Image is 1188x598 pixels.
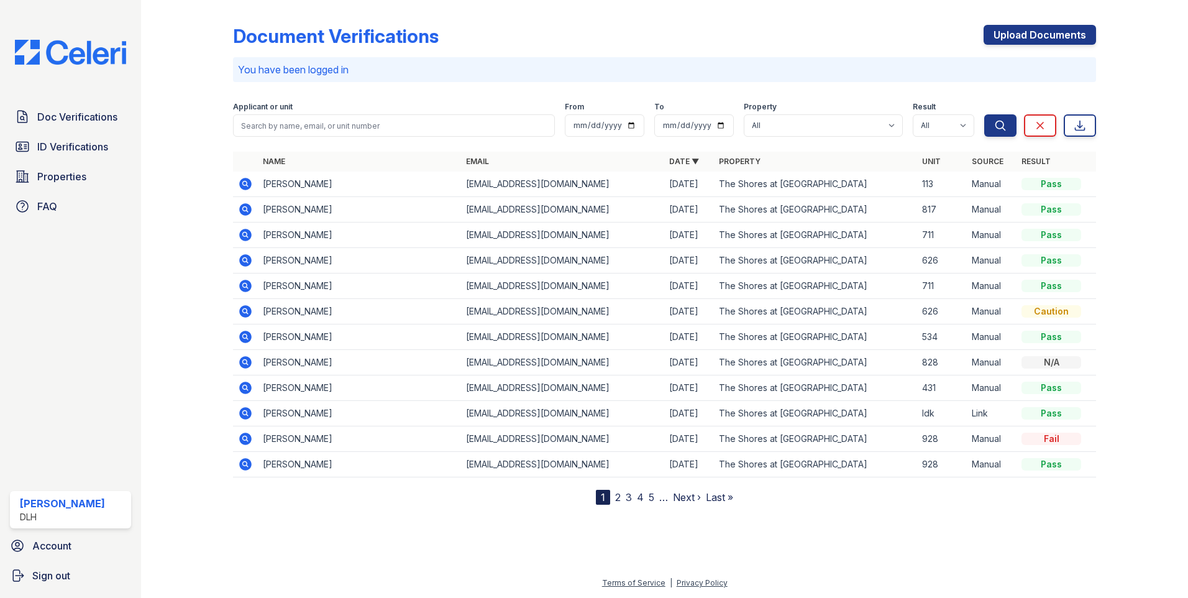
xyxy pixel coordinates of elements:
[1021,254,1081,267] div: Pass
[263,157,285,166] a: Name
[1021,458,1081,471] div: Pass
[32,538,71,553] span: Account
[967,350,1017,375] td: Manual
[917,452,967,477] td: 928
[967,324,1017,350] td: Manual
[258,223,461,248] td: [PERSON_NAME]
[719,157,761,166] a: Property
[258,274,461,299] td: [PERSON_NAME]
[984,25,1096,45] a: Upload Documents
[461,197,664,223] td: [EMAIL_ADDRESS][DOMAIN_NAME]
[744,102,777,112] label: Property
[967,223,1017,248] td: Manual
[967,375,1017,401] td: Manual
[1021,356,1081,369] div: N/A
[967,452,1017,477] td: Manual
[706,491,733,504] a: Last »
[461,248,664,274] td: [EMAIL_ADDRESS][DOMAIN_NAME]
[10,194,131,219] a: FAQ
[913,102,936,112] label: Result
[461,452,664,477] td: [EMAIL_ADDRESS][DOMAIN_NAME]
[5,563,136,588] a: Sign out
[1021,331,1081,343] div: Pass
[972,157,1003,166] a: Source
[714,324,917,350] td: The Shores at [GEOGRAPHIC_DATA]
[673,491,701,504] a: Next ›
[1021,305,1081,318] div: Caution
[714,452,917,477] td: The Shores at [GEOGRAPHIC_DATA]
[10,134,131,159] a: ID Verifications
[461,401,664,426] td: [EMAIL_ADDRESS][DOMAIN_NAME]
[1021,433,1081,445] div: Fail
[1021,229,1081,241] div: Pass
[714,274,917,299] td: The Shores at [GEOGRAPHIC_DATA]
[917,299,967,324] td: 626
[37,199,57,214] span: FAQ
[917,197,967,223] td: 817
[565,102,584,112] label: From
[967,248,1017,274] td: Manual
[649,491,654,504] a: 5
[626,491,632,504] a: 3
[258,426,461,452] td: [PERSON_NAME]
[1021,178,1081,190] div: Pass
[669,157,699,166] a: Date ▼
[615,491,621,504] a: 2
[654,102,664,112] label: To
[917,426,967,452] td: 928
[967,172,1017,197] td: Manual
[233,25,439,47] div: Document Verifications
[664,223,714,248] td: [DATE]
[664,350,714,375] td: [DATE]
[664,197,714,223] td: [DATE]
[461,375,664,401] td: [EMAIL_ADDRESS][DOMAIN_NAME]
[664,324,714,350] td: [DATE]
[670,578,672,587] div: |
[461,299,664,324] td: [EMAIL_ADDRESS][DOMAIN_NAME]
[258,197,461,223] td: [PERSON_NAME]
[233,102,293,112] label: Applicant or unit
[967,426,1017,452] td: Manual
[917,223,967,248] td: 711
[466,157,489,166] a: Email
[917,172,967,197] td: 113
[258,375,461,401] td: [PERSON_NAME]
[1021,280,1081,292] div: Pass
[677,578,728,587] a: Privacy Policy
[602,578,665,587] a: Terms of Service
[714,197,917,223] td: The Shores at [GEOGRAPHIC_DATA]
[664,274,714,299] td: [DATE]
[714,223,917,248] td: The Shores at [GEOGRAPHIC_DATA]
[258,452,461,477] td: [PERSON_NAME]
[714,375,917,401] td: The Shores at [GEOGRAPHIC_DATA]
[37,169,86,184] span: Properties
[1021,157,1051,166] a: Result
[714,350,917,375] td: The Shores at [GEOGRAPHIC_DATA]
[37,139,108,154] span: ID Verifications
[5,40,136,65] img: CE_Logo_Blue-a8612792a0a2168367f1c8372b55b34899dd931a85d93a1a3d3e32e68fde9ad4.png
[917,401,967,426] td: Idk
[637,491,644,504] a: 4
[1021,382,1081,394] div: Pass
[917,324,967,350] td: 534
[32,568,70,583] span: Sign out
[967,197,1017,223] td: Manual
[20,511,105,523] div: DLH
[461,172,664,197] td: [EMAIL_ADDRESS][DOMAIN_NAME]
[10,164,131,189] a: Properties
[917,375,967,401] td: 431
[917,248,967,274] td: 626
[917,350,967,375] td: 828
[714,426,917,452] td: The Shores at [GEOGRAPHIC_DATA]
[596,490,610,505] div: 1
[967,401,1017,426] td: Link
[258,172,461,197] td: [PERSON_NAME]
[664,375,714,401] td: [DATE]
[5,533,136,558] a: Account
[967,299,1017,324] td: Manual
[258,248,461,274] td: [PERSON_NAME]
[258,401,461,426] td: [PERSON_NAME]
[659,490,668,505] span: …
[664,401,714,426] td: [DATE]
